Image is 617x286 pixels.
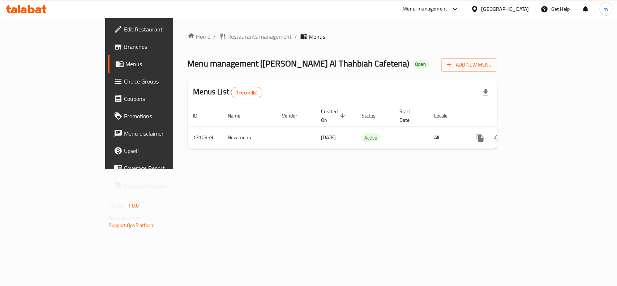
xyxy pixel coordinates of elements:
[193,86,262,98] h2: Menus List
[124,129,202,138] span: Menu disclaimer
[228,111,250,120] span: Name
[109,201,127,210] span: Version:
[295,32,297,41] li: /
[466,105,547,127] th: Actions
[231,87,262,98] div: Total records count
[394,127,429,149] td: -
[481,5,529,13] div: [GEOGRAPHIC_DATA]
[108,73,208,90] a: Choice Groups
[109,213,142,223] span: Get support on:
[321,133,336,142] span: [DATE]
[489,129,506,146] button: Change Status
[447,60,492,69] span: Add New Menu
[193,111,207,120] span: ID
[128,201,139,210] span: 1.0.0
[214,32,216,41] li: /
[188,32,497,41] nav: breadcrumb
[441,58,497,72] button: Add New Menu
[412,61,429,67] span: Open
[108,142,208,159] a: Upsell
[108,90,208,107] a: Coupons
[108,38,208,55] a: Branches
[231,89,262,96] span: 1 record(s)
[434,111,457,120] span: Locale
[188,55,410,72] span: Menu management ( [PERSON_NAME] Al Thahbiah Cafeteria )
[400,107,420,124] span: Start Date
[108,125,208,142] a: Menu disclaimer
[282,111,307,120] span: Vendor
[108,21,208,38] a: Edit Restaurant
[604,5,608,13] span: m
[472,129,489,146] button: more
[109,221,155,230] a: Support.OpsPlatform
[362,134,380,142] span: Active
[228,32,292,41] span: Restaurants management
[124,146,202,155] span: Upsell
[124,42,202,51] span: Branches
[125,60,202,68] span: Menus
[362,111,385,120] span: Status
[219,32,292,41] a: Restaurants management
[124,77,202,86] span: Choice Groups
[477,84,494,101] div: Export file
[412,60,429,69] div: Open
[108,107,208,125] a: Promotions
[309,32,326,41] span: Menus
[429,127,466,149] td: All
[362,133,380,142] div: Active
[108,159,208,177] a: Coverage Report
[321,107,347,124] span: Created On
[188,105,547,149] table: enhanced table
[124,25,202,34] span: Edit Restaurant
[124,164,202,172] span: Coverage Report
[403,5,447,13] div: Menu-management
[108,177,208,194] a: Grocery Checklist
[124,94,202,103] span: Coupons
[222,127,277,149] td: New menu
[124,181,202,190] span: Grocery Checklist
[124,112,202,120] span: Promotions
[108,55,208,73] a: Menus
